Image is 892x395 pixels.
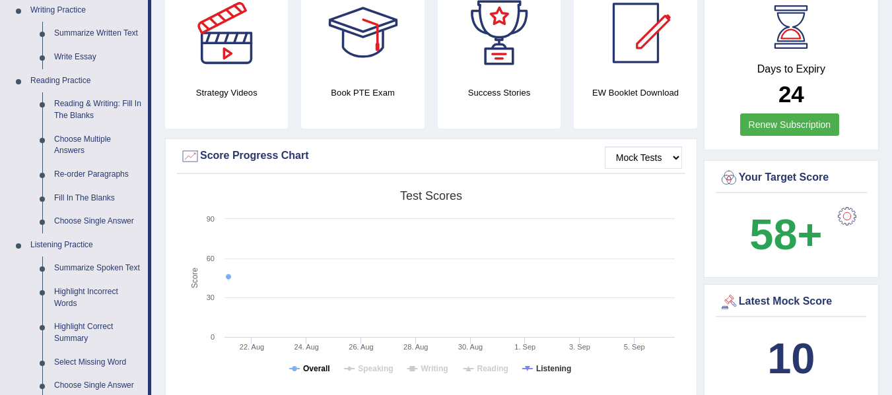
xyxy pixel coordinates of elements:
div: Your Target Score [719,168,864,188]
a: Highlight Incorrect Words [48,280,148,315]
tspan: Score [190,268,199,289]
tspan: Test scores [400,189,462,202]
tspan: Speaking [358,364,393,373]
a: Reading Practice [24,69,148,93]
b: 24 [778,81,804,107]
tspan: Reading [477,364,508,373]
tspan: 3. Sep [569,343,590,351]
b: 10 [767,334,815,382]
div: Latest Mock Score [719,292,864,312]
tspan: 28. Aug [403,343,428,351]
h4: Success Stories [438,86,561,100]
a: Write Essay [48,46,148,69]
tspan: 26. Aug [349,343,373,351]
tspan: 24. Aug [294,343,319,351]
tspan: 5. Sep [624,343,645,351]
a: Re-order Paragraphs [48,163,148,187]
text: 60 [207,255,215,262]
a: Choose Multiple Answers [48,128,148,163]
a: Summarize Written Text [48,22,148,46]
a: Listening Practice [24,233,148,257]
text: 30 [207,293,215,301]
text: 0 [211,333,215,341]
h4: Book PTE Exam [301,86,424,100]
h4: Days to Expiry [719,63,864,75]
a: Select Missing Word [48,351,148,375]
a: Highlight Correct Summary [48,315,148,350]
h4: Strategy Videos [165,86,288,100]
tspan: Overall [303,364,330,373]
a: Reading & Writing: Fill In The Blanks [48,92,148,127]
tspan: 22. Aug [240,343,264,351]
tspan: 30. Aug [458,343,483,351]
a: Choose Single Answer [48,210,148,233]
tspan: Listening [536,364,571,373]
b: 58+ [749,210,822,258]
a: Fill In The Blanks [48,187,148,210]
text: 90 [207,215,215,223]
h4: EW Booklet Download [574,86,697,100]
a: Renew Subscription [740,113,840,136]
a: Summarize Spoken Text [48,257,148,280]
div: Score Progress Chart [180,146,682,166]
tspan: 1. Sep [514,343,535,351]
tspan: Writing [421,364,448,373]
